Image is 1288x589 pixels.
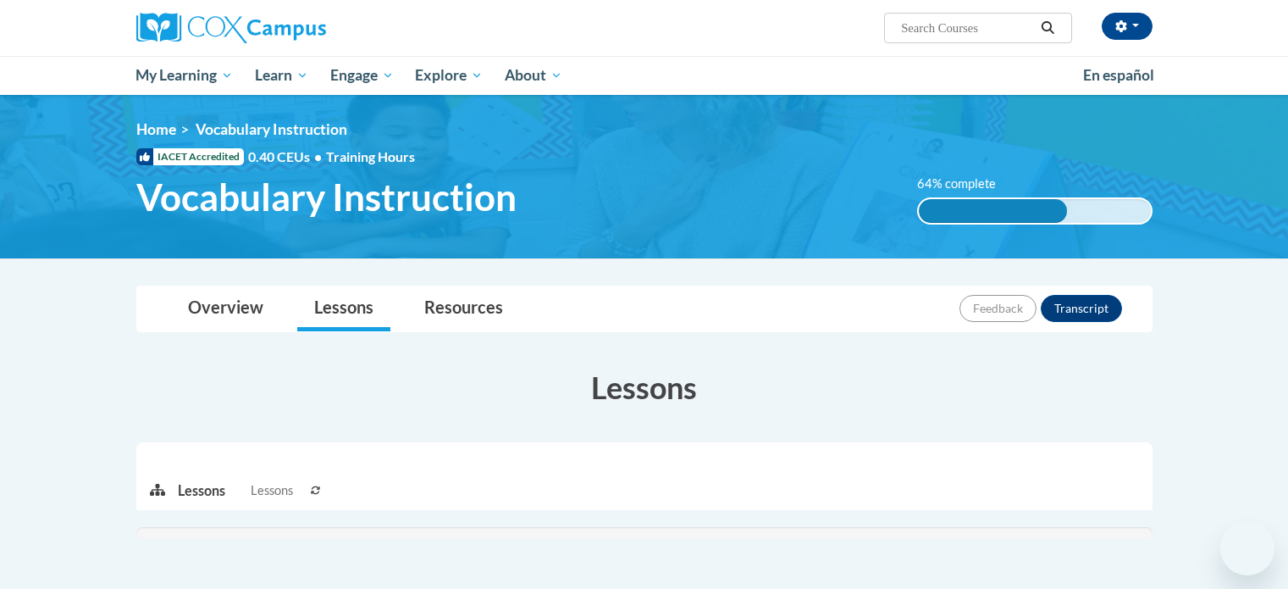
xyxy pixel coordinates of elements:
[196,120,347,138] span: Vocabulary Instruction
[255,65,308,86] span: Learn
[171,286,280,331] a: Overview
[244,56,319,95] a: Learn
[917,175,1014,193] label: 64% complete
[330,65,394,86] span: Engage
[125,56,245,95] a: My Learning
[899,18,1035,38] input: Search Courses
[314,148,322,164] span: •
[919,199,1067,223] div: 64% complete
[1041,295,1122,322] button: Transcript
[1102,13,1153,40] button: Account Settings
[415,65,483,86] span: Explore
[136,120,176,138] a: Home
[1220,521,1274,575] iframe: Button to launch messaging window
[248,147,326,166] span: 0.40 CEUs
[251,481,293,500] span: Lessons
[136,13,458,43] a: Cox Campus
[136,13,326,43] img: Cox Campus
[407,286,520,331] a: Resources
[1035,18,1060,38] button: Search
[136,175,517,219] span: Vocabulary Instruction
[494,56,573,95] a: About
[178,481,225,500] p: Lessons
[135,65,233,86] span: My Learning
[297,286,390,331] a: Lessons
[404,56,494,95] a: Explore
[1083,66,1154,84] span: En español
[136,148,244,165] span: IACET Accredited
[111,56,1178,95] div: Main menu
[319,56,405,95] a: Engage
[505,65,562,86] span: About
[136,366,1153,408] h3: Lessons
[326,148,415,164] span: Training Hours
[1072,58,1165,93] a: En español
[959,295,1036,322] button: Feedback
